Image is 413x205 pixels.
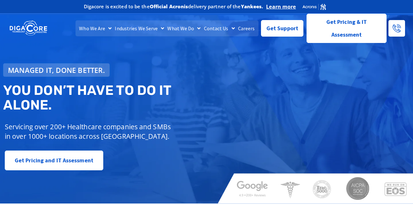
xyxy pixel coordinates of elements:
[15,154,93,167] span: Get Pricing and IT Assessment
[8,67,105,74] span: Managed IT, done better.
[5,122,174,141] p: Servicing over 200+ Healthcare companies and SMBs in over 1000+ locations across [GEOGRAPHIC_DATA].
[113,20,166,36] a: Industries We Serve
[10,20,47,36] img: DigaCore Technology Consulting
[166,20,202,36] a: What We Do
[241,3,263,10] b: Yankees.
[84,4,263,9] h2: Digacore is excited to be the delivery partner of the
[77,20,113,36] a: Who We Are
[302,3,326,11] img: Acronis
[307,14,387,43] a: Get Pricing & IT Assessment
[236,20,257,36] a: Careers
[3,83,211,112] h2: You don’t have to do IT alone.
[3,63,110,77] a: Managed IT, done better.
[312,16,381,41] span: Get Pricing & IT Assessment
[261,20,303,37] a: Get Support
[266,22,298,35] span: Get Support
[76,20,259,36] nav: Menu
[150,3,188,10] b: Official Acronis
[266,4,296,10] a: Learn more
[202,20,236,36] a: Contact Us
[5,151,103,170] a: Get Pricing and IT Assessment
